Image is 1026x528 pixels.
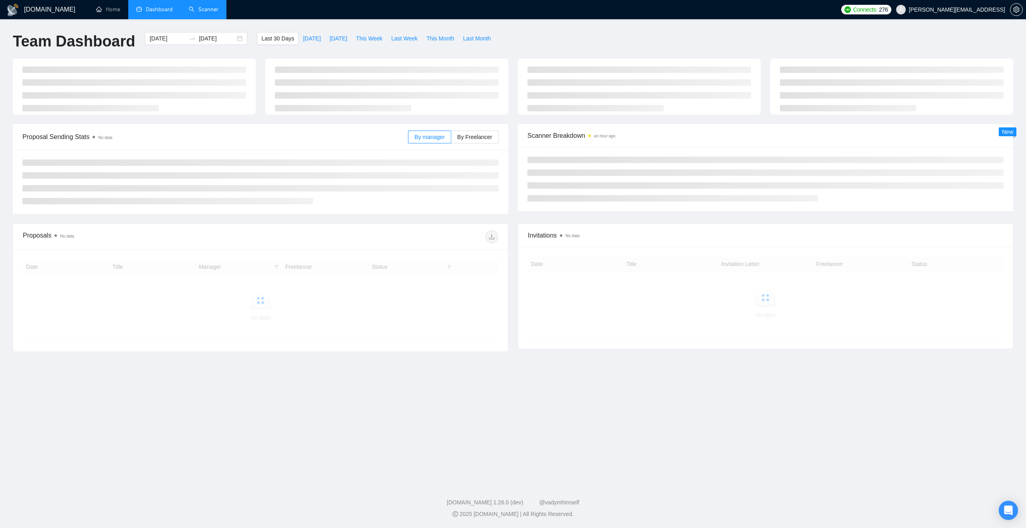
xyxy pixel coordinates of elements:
[6,510,1020,518] div: 2025 [DOMAIN_NAME] | All Rights Reserved.
[853,5,877,14] span: Connects:
[566,234,580,238] span: No data
[527,131,1004,141] span: Scanner Breakdown
[22,132,408,142] span: Proposal Sending Stats
[351,32,387,45] button: This Week
[898,7,904,12] span: user
[457,134,492,140] span: By Freelancer
[189,6,218,13] a: searchScanner
[528,230,1003,240] span: Invitations
[539,499,579,506] a: @vadymhimself
[1010,3,1023,16] button: setting
[189,35,196,42] span: swap-right
[60,234,74,238] span: No data
[879,5,888,14] span: 276
[299,32,325,45] button: [DATE]
[98,135,112,140] span: No data
[414,134,444,140] span: By manager
[13,32,135,51] h1: Team Dashboard
[458,32,495,45] button: Last Month
[422,32,458,45] button: This Month
[452,511,458,517] span: copyright
[136,6,142,12] span: dashboard
[6,4,19,16] img: logo
[447,499,523,506] a: [DOMAIN_NAME] 1.26.0 (dev)
[199,34,235,43] input: End date
[261,34,294,43] span: Last 30 Days
[1002,129,1013,135] span: New
[1010,6,1023,13] a: setting
[426,34,454,43] span: This Month
[329,34,347,43] span: [DATE]
[149,34,186,43] input: Start date
[146,6,173,13] span: Dashboard
[387,32,422,45] button: Last Week
[325,32,351,45] button: [DATE]
[303,34,321,43] span: [DATE]
[999,501,1018,520] div: Open Intercom Messenger
[96,6,120,13] a: homeHome
[844,6,851,13] img: upwork-logo.png
[391,34,418,43] span: Last Week
[463,34,491,43] span: Last Month
[257,32,299,45] button: Last 30 Days
[189,35,196,42] span: to
[356,34,382,43] span: This Week
[23,230,261,243] div: Proposals
[594,134,615,138] time: an hour ago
